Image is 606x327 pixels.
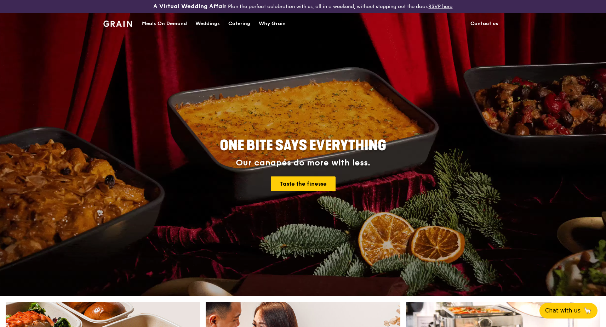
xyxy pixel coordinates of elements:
[103,12,132,34] a: GrainGrain
[228,13,250,34] div: Catering
[220,137,386,154] span: ONE BITE SAYS EVERYTHING
[271,176,336,191] a: Taste the finesse
[428,4,452,10] a: RSVP here
[101,3,505,10] div: Plan the perfect celebration with us, all in a weekend, without stepping out the door.
[583,306,592,315] span: 🦙
[142,13,187,34] div: Meals On Demand
[224,13,255,34] a: Catering
[466,13,503,34] a: Contact us
[103,21,132,27] img: Grain
[191,13,224,34] a: Weddings
[176,158,430,168] div: Our canapés do more with less.
[545,306,581,315] span: Chat with us
[153,3,227,10] h3: A Virtual Wedding Affair
[259,13,286,34] div: Why Grain
[255,13,290,34] a: Why Grain
[195,13,220,34] div: Weddings
[539,303,598,318] button: Chat with us🦙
